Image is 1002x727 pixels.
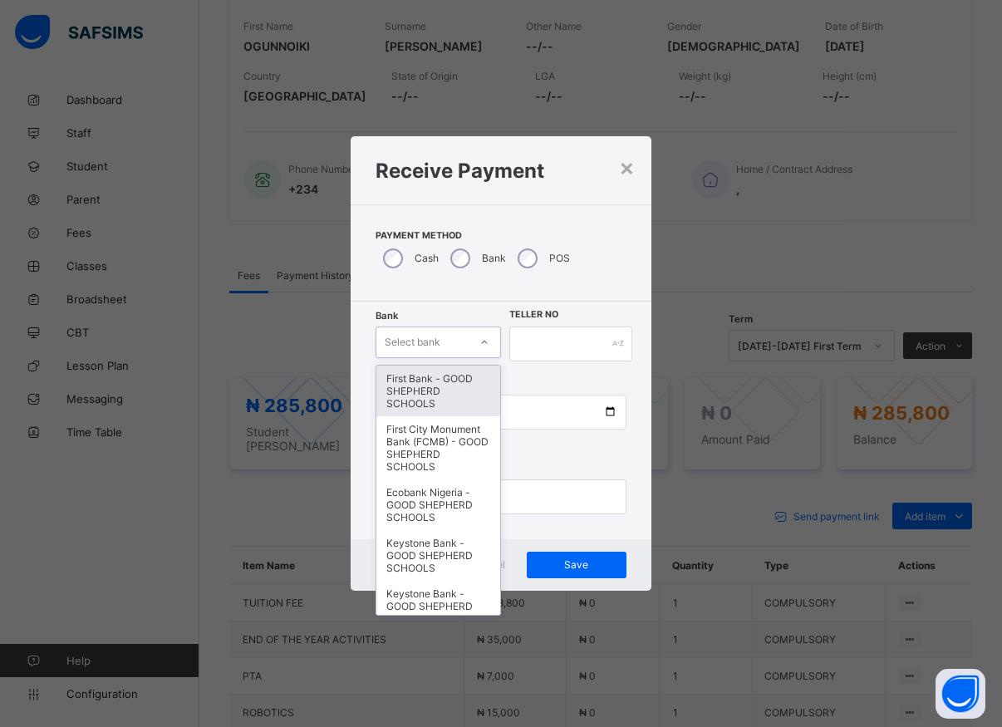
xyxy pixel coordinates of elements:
[482,252,506,264] label: Bank
[376,366,500,416] div: First Bank - GOOD SHEPHERD SCHOOLS
[619,153,635,181] div: ×
[376,416,500,479] div: First City Monument Bank (FCMB) - GOOD SHEPHERD SCHOOLS
[415,252,439,264] label: Cash
[376,581,500,631] div: Keystone Bank - GOOD SHEPHERD SCHOOLS
[549,252,570,264] label: POS
[539,558,614,571] span: Save
[385,327,440,358] div: Select bank
[376,479,500,530] div: Ecobank Nigeria - GOOD SHEPHERD SCHOOLS
[376,530,500,581] div: Keystone Bank - GOOD SHEPHERD SCHOOLS
[376,159,626,183] h1: Receive Payment
[376,310,398,322] span: Bank
[509,309,558,320] label: Teller No
[376,230,626,241] span: Payment Method
[936,669,985,719] button: Open asap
